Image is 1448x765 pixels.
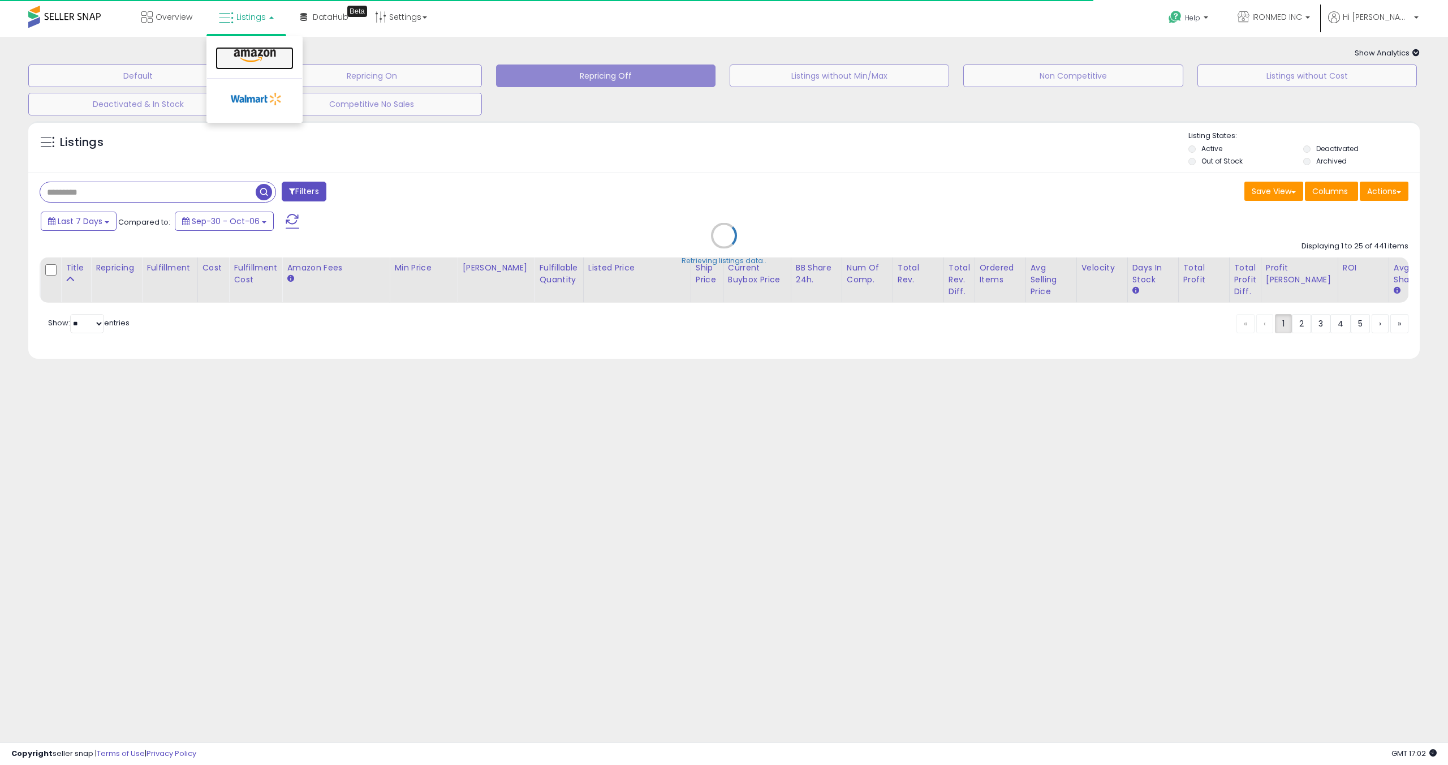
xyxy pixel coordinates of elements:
[1160,2,1219,37] a: Help
[1328,11,1419,37] a: Hi [PERSON_NAME]
[262,93,481,115] button: Competitive No Sales
[1197,65,1417,87] button: Listings without Cost
[28,65,248,87] button: Default
[347,6,367,17] div: Tooltip anchor
[1343,11,1411,23] span: Hi [PERSON_NAME]
[156,11,192,23] span: Overview
[963,65,1183,87] button: Non Competitive
[682,255,766,265] div: Retrieving listings data..
[28,93,248,115] button: Deactivated & In Stock
[313,11,348,23] span: DataHub
[1252,11,1302,23] span: IRONMED INC
[730,65,949,87] button: Listings without Min/Max
[236,11,266,23] span: Listings
[1168,10,1182,24] i: Get Help
[262,65,481,87] button: Repricing On
[1185,13,1200,23] span: Help
[1355,48,1420,58] span: Show Analytics
[496,65,716,87] button: Repricing Off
